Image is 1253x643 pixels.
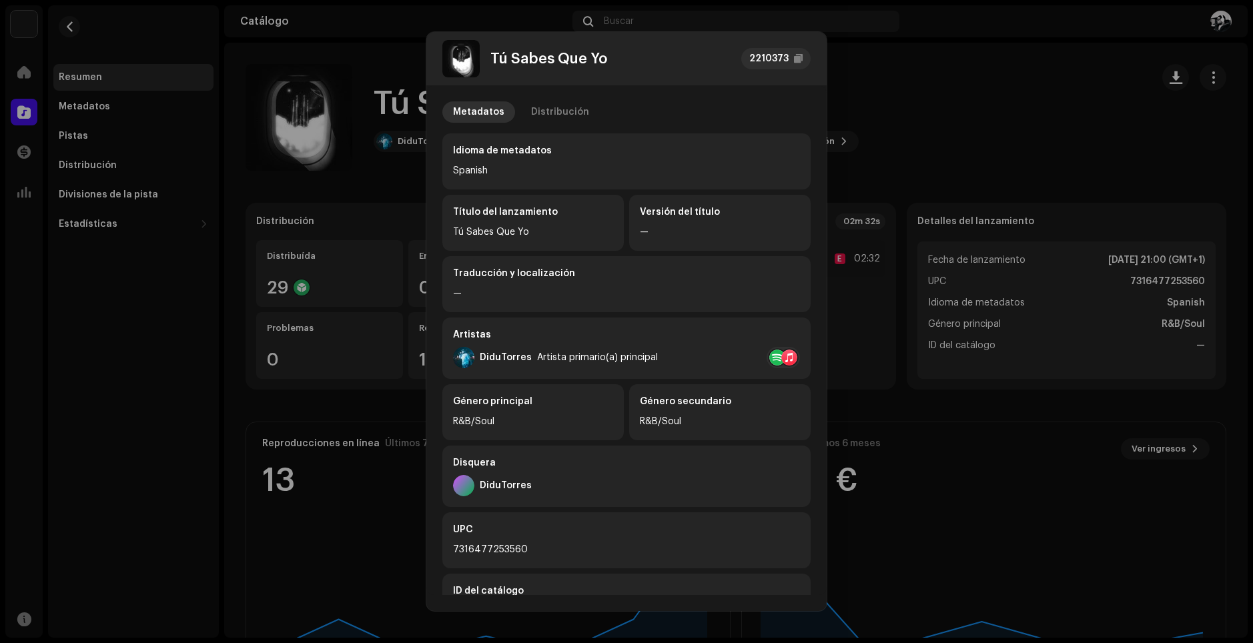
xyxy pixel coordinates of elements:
[640,205,800,219] div: Versión del título
[480,480,532,491] div: DiduTorres
[453,347,474,368] img: f55b9721-4f86-4ba7-9a94-43b9d269ab7d
[453,542,800,558] div: 7316477253560
[442,40,480,77] img: ab9cc23e-218f-4310-8215-7a0fe94dc0cd
[453,328,800,342] div: Artistas
[453,205,613,219] div: Título del lanzamiento
[453,456,800,470] div: Disquera
[453,285,800,301] div: —
[453,101,504,123] div: Metadatos
[453,584,800,598] div: ID del catálogo
[453,163,800,179] div: Spanish
[490,51,608,67] div: Tú Sabes Que Yo
[453,414,613,430] div: R&B/Soul
[640,395,800,408] div: Género secundario
[531,101,589,123] div: Distribución
[453,267,800,280] div: Traducción y localización
[640,414,800,430] div: R&B/Soul
[749,51,789,67] div: 2210373
[453,144,800,157] div: Idioma de metadatos
[453,395,613,408] div: Género principal
[453,224,613,240] div: Tú Sabes Que Yo
[453,523,800,536] div: UPC
[480,352,532,363] div: DiduTorres
[537,352,658,363] div: Artista primario(a) principal
[640,224,800,240] div: —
